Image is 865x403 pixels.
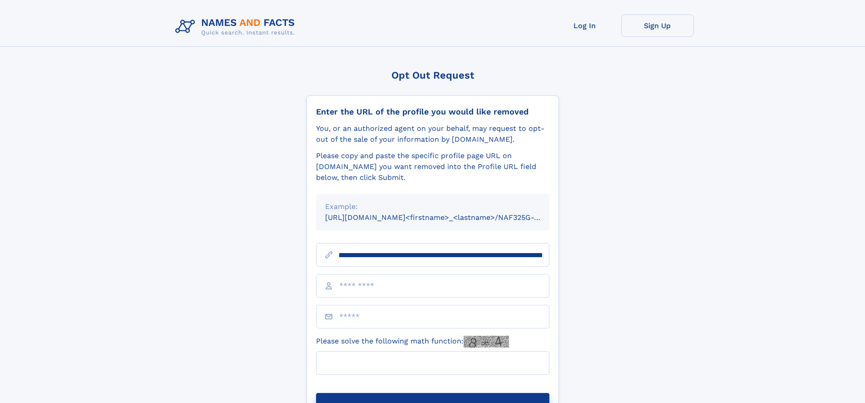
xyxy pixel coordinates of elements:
[621,15,694,37] a: Sign Up
[316,107,549,117] div: Enter the URL of the profile you would like removed
[306,70,559,81] div: Opt Out Request
[172,15,302,39] img: Logo Names and Facts
[316,123,549,145] div: You, or an authorized agent on your behalf, may request to opt-out of the sale of your informatio...
[316,150,549,183] div: Please copy and paste the specific profile page URL on [DOMAIN_NAME] you want removed into the Pr...
[325,213,567,222] small: [URL][DOMAIN_NAME]<firstname>_<lastname>/NAF325G-xxxxxxxx
[325,201,540,212] div: Example:
[549,15,621,37] a: Log In
[316,336,509,348] label: Please solve the following math function:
